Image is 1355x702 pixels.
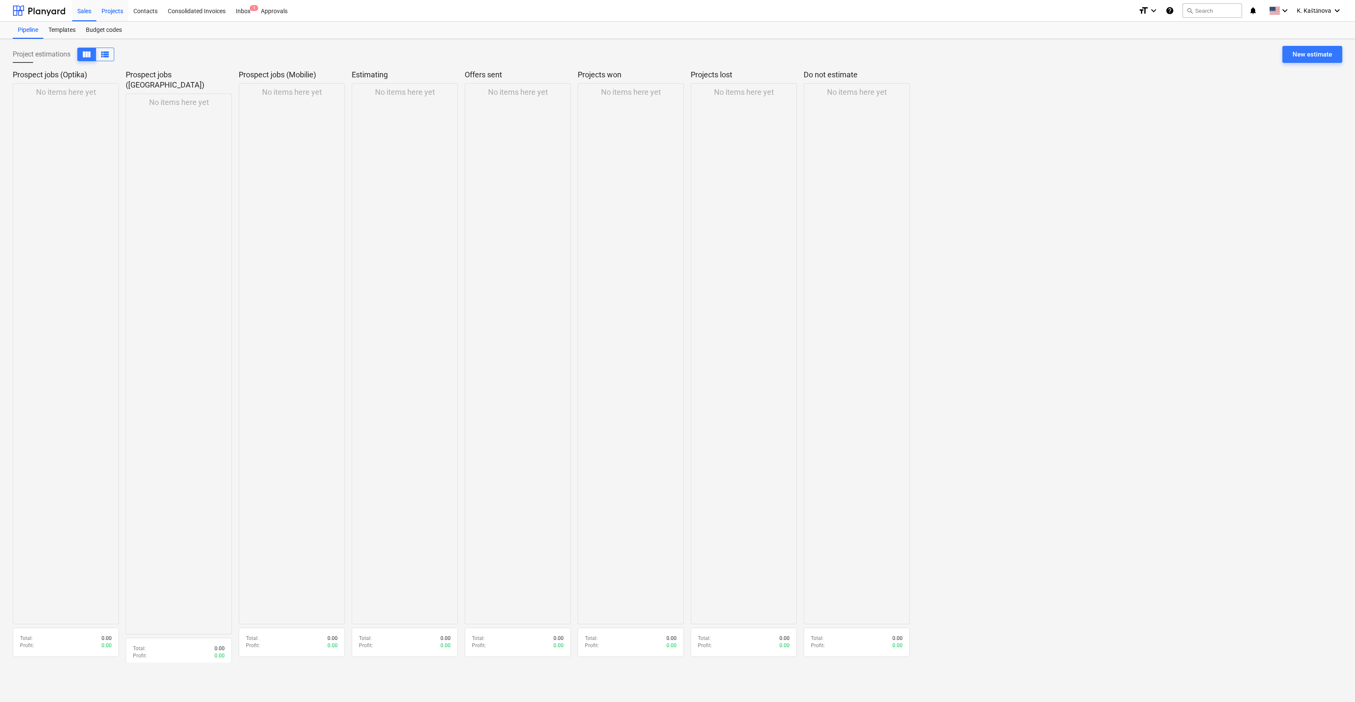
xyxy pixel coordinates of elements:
[666,642,677,649] p: 0.00
[1332,6,1342,16] i: keyboard_arrow_down
[102,635,112,642] p: 0.00
[100,49,110,59] span: View as columns
[215,652,225,660] p: 0.00
[133,645,146,652] p: Total :
[327,642,338,649] p: 0.00
[440,642,451,649] p: 0.00
[827,87,887,97] p: No items here yet
[691,70,793,80] p: Projects lost
[20,642,34,649] p: Profit :
[465,70,567,80] p: Offers sent
[352,70,454,80] p: Estimating
[215,645,225,652] p: 0.00
[488,87,548,97] p: No items here yet
[82,49,92,59] span: View as columns
[804,70,906,80] p: Do not estimate
[20,635,33,642] p: Total :
[1149,6,1159,16] i: keyboard_arrow_down
[13,48,114,61] div: Project estimations
[43,22,81,39] a: Templates
[239,70,342,80] p: Prospect jobs (Mobilie)
[250,5,258,11] span: 1
[1138,6,1149,16] i: format_size
[1249,6,1257,16] i: notifications
[779,635,790,642] p: 0.00
[81,22,127,39] a: Budget codes
[601,87,661,97] p: No items here yet
[553,635,564,642] p: 0.00
[1186,7,1193,14] span: search
[1313,661,1355,702] iframe: Chat Widget
[126,70,229,90] p: Prospect jobs ([GEOGRAPHIC_DATA])
[440,635,451,642] p: 0.00
[698,642,712,649] p: Profit :
[36,87,96,97] p: No items here yet
[1282,46,1342,63] button: New estimate
[102,642,112,649] p: 0.00
[1293,49,1332,60] div: New estimate
[149,97,209,108] p: No items here yet
[13,70,116,80] p: Prospect jobs (Optika)
[133,652,147,660] p: Profit :
[553,642,564,649] p: 0.00
[472,642,486,649] p: Profit :
[892,635,903,642] p: 0.00
[359,642,373,649] p: Profit :
[1280,6,1290,16] i: keyboard_arrow_down
[246,635,259,642] p: Total :
[13,22,43,39] a: Pipeline
[578,70,680,80] p: Projects won
[585,642,599,649] p: Profit :
[779,642,790,649] p: 0.00
[1297,7,1331,14] span: K. Kaštānova
[1166,6,1174,16] i: Knowledge base
[811,642,825,649] p: Profit :
[714,87,774,97] p: No items here yet
[666,635,677,642] p: 0.00
[359,635,372,642] p: Total :
[472,635,485,642] p: Total :
[262,87,322,97] p: No items here yet
[375,87,435,97] p: No items here yet
[585,635,598,642] p: Total :
[811,635,824,642] p: Total :
[327,635,338,642] p: 0.00
[892,642,903,649] p: 0.00
[698,635,711,642] p: Total :
[1183,3,1242,18] button: Search
[246,642,260,649] p: Profit :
